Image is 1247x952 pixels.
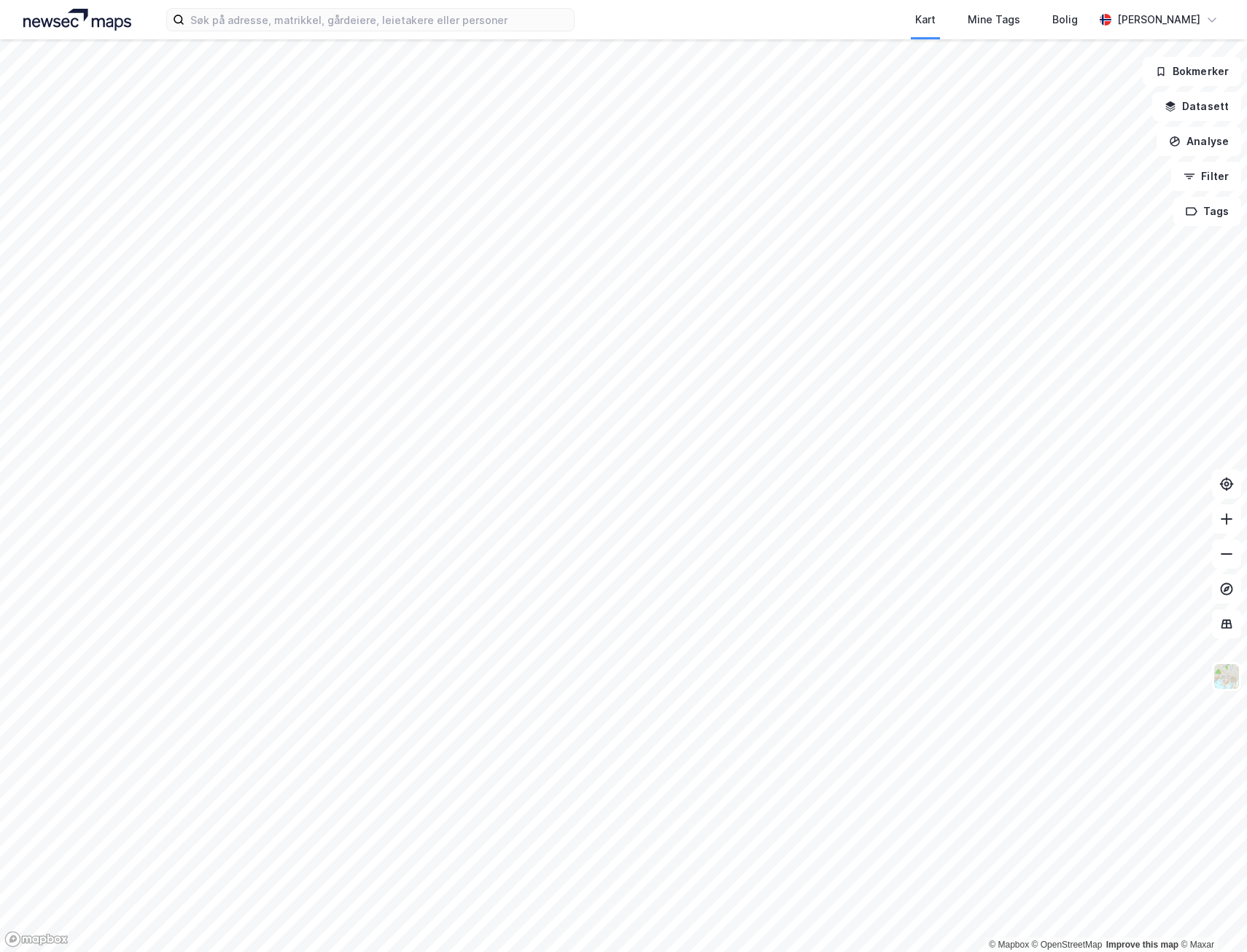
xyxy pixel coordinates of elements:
div: Bolig [1052,11,1078,28]
div: Mine Tags [968,11,1020,28]
img: Z [1213,663,1240,690]
a: OpenStreetMap [1032,940,1103,950]
input: Søk på adresse, matrikkel, gårdeiere, leietakere eller personer [184,9,574,31]
a: Improve this map [1106,940,1178,950]
button: Bokmerker [1143,57,1241,86]
img: logo.a4113a55bc3d86da70a041830d287a7e.svg [23,9,131,31]
div: Kart [915,11,936,28]
button: Datasett [1152,92,1241,121]
button: Tags [1173,197,1241,226]
iframe: Chat Widget [1174,882,1247,952]
button: Filter [1171,162,1241,191]
a: Mapbox [989,940,1029,950]
div: [PERSON_NAME] [1117,11,1200,28]
a: Mapbox homepage [4,931,69,948]
button: Analyse [1157,127,1241,156]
